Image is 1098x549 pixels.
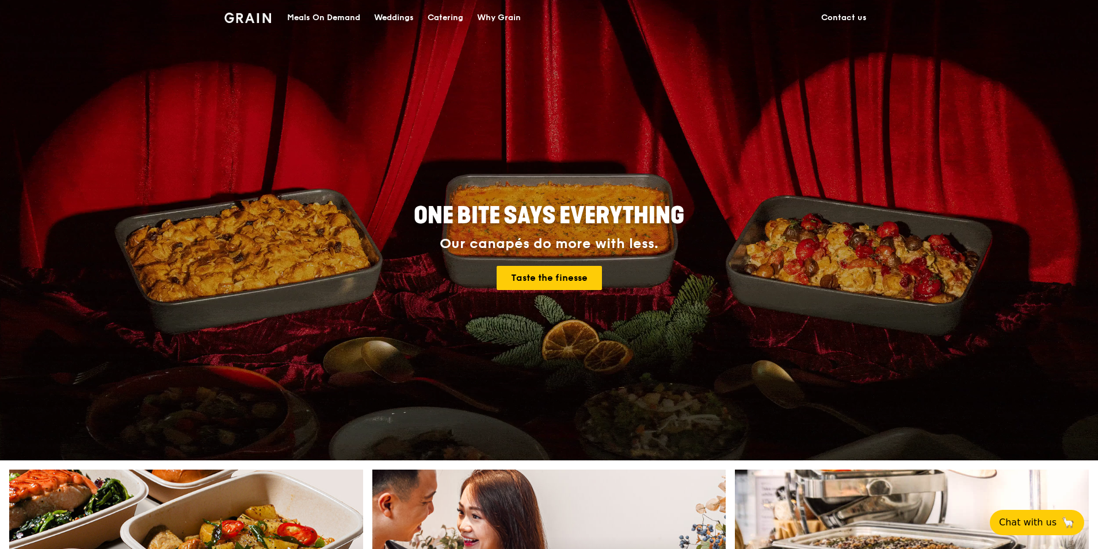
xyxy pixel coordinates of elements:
a: Contact us [814,1,874,35]
a: Weddings [367,1,421,35]
a: Taste the finesse [497,266,602,290]
span: ONE BITE SAYS EVERYTHING [414,202,684,230]
div: Weddings [374,1,414,35]
span: Chat with us [999,516,1057,529]
a: Why Grain [470,1,528,35]
button: Chat with us🦙 [990,510,1084,535]
div: Why Grain [477,1,521,35]
div: Meals On Demand [287,1,360,35]
a: Catering [421,1,470,35]
div: Catering [428,1,463,35]
div: Our canapés do more with less. [342,236,756,252]
span: 🦙 [1061,516,1075,529]
img: Grain [224,13,271,23]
